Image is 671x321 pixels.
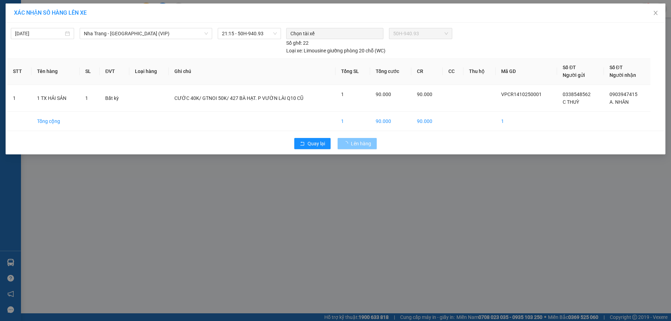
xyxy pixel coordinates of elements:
td: 90.000 [411,112,443,131]
span: Số ĐT [609,65,623,70]
span: 50H-940.93 [393,28,448,39]
th: CR [411,58,443,85]
span: Số ĐT [563,65,576,70]
span: 90.000 [417,92,432,97]
span: down [204,31,208,36]
span: 0338548562 [563,92,591,97]
span: Loại xe: [286,47,303,54]
span: C THUỲ [563,99,579,105]
th: Thu hộ [463,58,496,85]
th: Loại hàng [129,58,169,85]
span: CƯỚC 40K/ GTNOI 50K/ 427 BÀ HẠT. P VƯỜN LÀI Q10 CŨ [174,95,303,101]
td: Tổng cộng [31,112,80,131]
span: 1 [341,92,344,97]
span: 21:15 - 50H-940.93 [222,28,277,39]
th: ĐVT [100,58,129,85]
td: 1 TX HẢI SẢN [31,85,80,112]
td: 1 [496,112,557,131]
th: Tổng cước [370,58,411,85]
span: A. NHÂN [609,99,629,105]
button: Lên hàng [338,138,377,149]
span: VPCR1410250001 [501,92,542,97]
th: STT [7,58,31,85]
span: XÁC NHẬN SỐ HÀNG LÊN XE [14,9,87,16]
span: 1 [85,95,88,101]
span: Nha Trang - Sài Gòn (VIP) [84,28,208,39]
span: close [653,10,658,16]
td: 1 [7,85,31,112]
span: 0903947415 [609,92,637,97]
span: Quay lại [308,140,325,147]
th: Mã GD [496,58,557,85]
div: Limousine giường phòng 20 chỗ (WC) [286,47,385,54]
button: rollbackQuay lại [294,138,331,149]
span: Số ghế: [286,39,302,47]
div: 22 [286,39,309,47]
th: Tổng SL [335,58,370,85]
th: SL [80,58,100,85]
td: 90.000 [370,112,411,131]
th: CC [443,58,464,85]
td: Bất kỳ [100,85,129,112]
button: Close [646,3,665,23]
th: Ghi chú [169,58,335,85]
span: loading [343,141,351,146]
input: 14/10/2025 [15,30,64,37]
th: Tên hàng [31,58,80,85]
td: 1 [335,112,370,131]
span: 90.000 [376,92,391,97]
span: Lên hàng [351,140,371,147]
span: rollback [300,141,305,147]
span: Người gửi [563,72,585,78]
span: Người nhận [609,72,636,78]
